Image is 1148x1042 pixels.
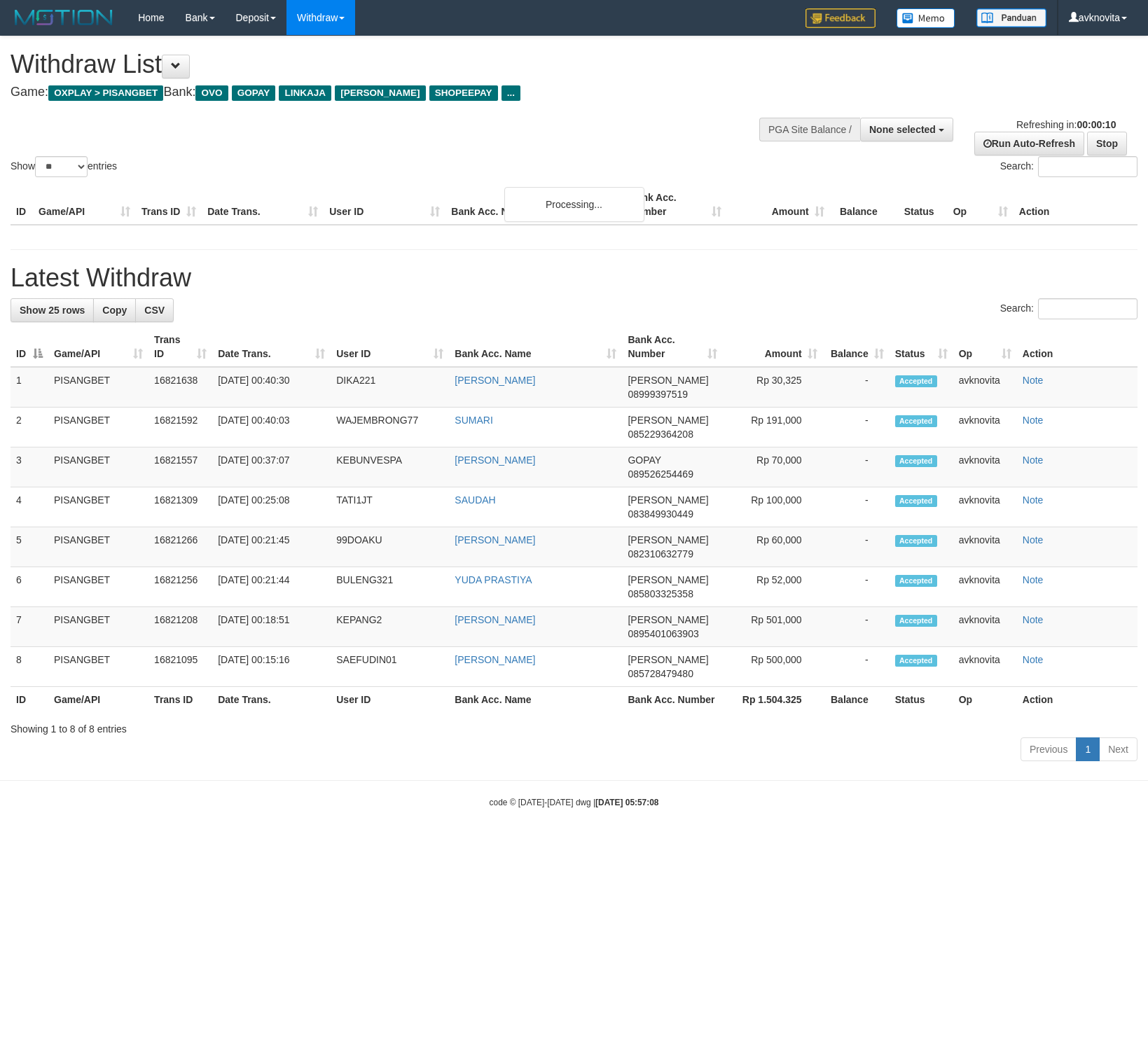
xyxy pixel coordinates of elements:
[1016,119,1116,130] span: Refreshing in:
[502,85,520,101] span: ...
[974,132,1084,155] a: Run Auto-Refresh
[1017,687,1137,713] th: Action
[331,327,449,367] th: User ID: activate to sort column ascending
[953,647,1017,687] td: avknovita
[595,798,658,807] strong: [DATE] 05:57:08
[11,487,48,527] td: 4
[723,367,823,408] td: Rp 30,325
[11,367,48,408] td: 1
[823,367,890,408] td: -
[324,185,445,225] th: User ID
[490,798,659,807] small: code © [DATE]-[DATE] dwg |
[455,454,535,466] a: [PERSON_NAME]
[48,607,148,647] td: PISANGBET
[455,534,535,546] a: [PERSON_NAME]
[976,8,1046,27] img: panduan.png
[144,305,165,316] span: CSV
[830,185,899,225] th: Balance
[504,187,644,222] div: Processing...
[628,588,693,599] span: Copy 085803325358 to clipboard
[20,305,85,316] span: Show 25 rows
[1076,737,1100,761] a: 1
[11,408,48,447] td: 2
[102,305,127,316] span: Copy
[148,367,212,408] td: 16821638
[953,408,1017,447] td: avknovita
[1038,298,1137,319] input: Search:
[1087,132,1127,155] a: Stop
[212,647,331,687] td: [DATE] 00:15:16
[823,487,890,527] td: -
[331,408,449,447] td: WAJEMBRONG77
[869,124,936,135] span: None selected
[895,375,937,387] span: Accepted
[148,527,212,567] td: 16821266
[1023,574,1044,585] a: Note
[1038,156,1137,177] input: Search:
[1023,654,1044,665] a: Note
[623,185,726,225] th: Bank Acc. Number
[212,567,331,607] td: [DATE] 00:21:44
[899,185,948,225] th: Status
[1000,156,1137,177] label: Search:
[11,687,48,713] th: ID
[48,647,148,687] td: PISANGBET
[1023,534,1044,546] a: Note
[628,389,688,400] span: Copy 08999397519 to clipboard
[449,687,622,713] th: Bank Acc. Name
[48,687,148,713] th: Game/API
[895,455,937,467] span: Accepted
[33,185,136,225] th: Game/API
[212,527,331,567] td: [DATE] 00:21:45
[953,327,1017,367] th: Op: activate to sort column ascending
[1017,327,1137,367] th: Action
[11,607,48,647] td: 7
[331,367,449,408] td: DIKA221
[895,415,937,427] span: Accepted
[331,447,449,487] td: KEBUNVESPA
[953,567,1017,607] td: avknovita
[723,567,823,607] td: Rp 52,000
[953,527,1017,567] td: avknovita
[1014,185,1137,225] th: Action
[148,487,212,527] td: 16821309
[628,375,708,386] span: [PERSON_NAME]
[11,185,33,225] th: ID
[148,408,212,447] td: 16821592
[1000,298,1137,319] label: Search:
[723,487,823,527] td: Rp 100,000
[195,85,228,101] span: OVO
[890,687,953,713] th: Status
[48,487,148,527] td: PISANGBET
[723,527,823,567] td: Rp 60,000
[628,548,693,560] span: Copy 082310632779 to clipboard
[823,647,890,687] td: -
[897,8,955,28] img: Button%20Memo.svg
[1023,454,1044,466] a: Note
[48,327,148,367] th: Game/API: activate to sort column ascending
[953,607,1017,647] td: avknovita
[331,567,449,607] td: BULENG321
[212,487,331,527] td: [DATE] 00:25:08
[212,408,331,447] td: [DATE] 00:40:03
[895,655,937,667] span: Accepted
[148,567,212,607] td: 16821256
[1023,415,1044,426] a: Note
[455,574,532,585] a: YUDA PRASTIYA
[895,575,937,587] span: Accepted
[11,527,48,567] td: 5
[823,327,890,367] th: Balance: activate to sort column ascending
[953,367,1017,408] td: avknovita
[35,156,88,177] select: Showentries
[331,687,449,713] th: User ID
[48,567,148,607] td: PISANGBET
[823,447,890,487] td: -
[823,567,890,607] td: -
[11,447,48,487] td: 3
[860,118,953,141] button: None selected
[723,447,823,487] td: Rp 70,000
[11,298,94,322] a: Show 25 rows
[455,654,535,665] a: [PERSON_NAME]
[953,487,1017,527] td: avknovita
[148,607,212,647] td: 16821208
